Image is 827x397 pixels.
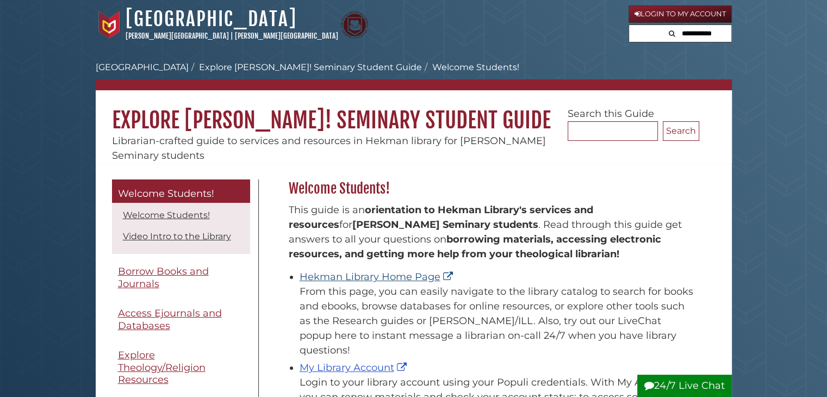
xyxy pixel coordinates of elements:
[300,362,409,374] a: My Library Account
[123,231,231,241] a: Video Intro to the Library
[666,25,679,40] button: Search
[112,135,546,162] span: Librarian-crafted guide to services and resources in Hekman library for [PERSON_NAME] Seminary st...
[422,61,519,74] li: Welcome Students!
[637,375,732,397] button: 24/7 Live Chat
[112,343,250,392] a: Explore Theology/Religion Resources
[118,188,214,200] span: Welcome Students!
[112,259,250,296] a: Borrow Books and Journals
[199,62,422,72] a: Explore [PERSON_NAME]! Seminary Student Guide
[300,271,456,283] a: Hekman Library Home Page
[629,5,732,23] a: Login to My Account
[289,204,682,260] span: This guide is an for . Read through this guide get answers to all your questions on
[289,204,593,231] strong: orientation to Hekman Library's services and resources
[341,11,368,39] img: Calvin Theological Seminary
[118,265,209,290] span: Borrow Books and Journals
[112,179,250,203] a: Welcome Students!
[283,180,699,197] h2: Welcome Students!
[96,61,732,90] nav: breadcrumb
[112,301,250,338] a: Access Ejournals and Databases
[669,30,675,37] i: Search
[663,121,699,141] button: Search
[231,32,233,40] span: |
[123,210,210,220] a: Welcome Students!
[235,32,338,40] a: [PERSON_NAME][GEOGRAPHIC_DATA]
[126,32,229,40] a: [PERSON_NAME][GEOGRAPHIC_DATA]
[118,349,206,386] span: Explore Theology/Religion Resources
[289,233,661,260] b: borrowing materials, accessing electronic resources, and getting more help from your theological ...
[118,307,222,332] span: Access Ejournals and Databases
[126,7,297,31] a: [GEOGRAPHIC_DATA]
[352,219,538,231] strong: [PERSON_NAME] Seminary students
[96,62,189,72] a: [GEOGRAPHIC_DATA]
[96,11,123,39] img: Calvin University
[96,90,732,134] h1: Explore [PERSON_NAME]! Seminary Student Guide
[300,284,694,358] div: From this page, you can easily navigate to the library catalog to search for books and ebooks, br...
